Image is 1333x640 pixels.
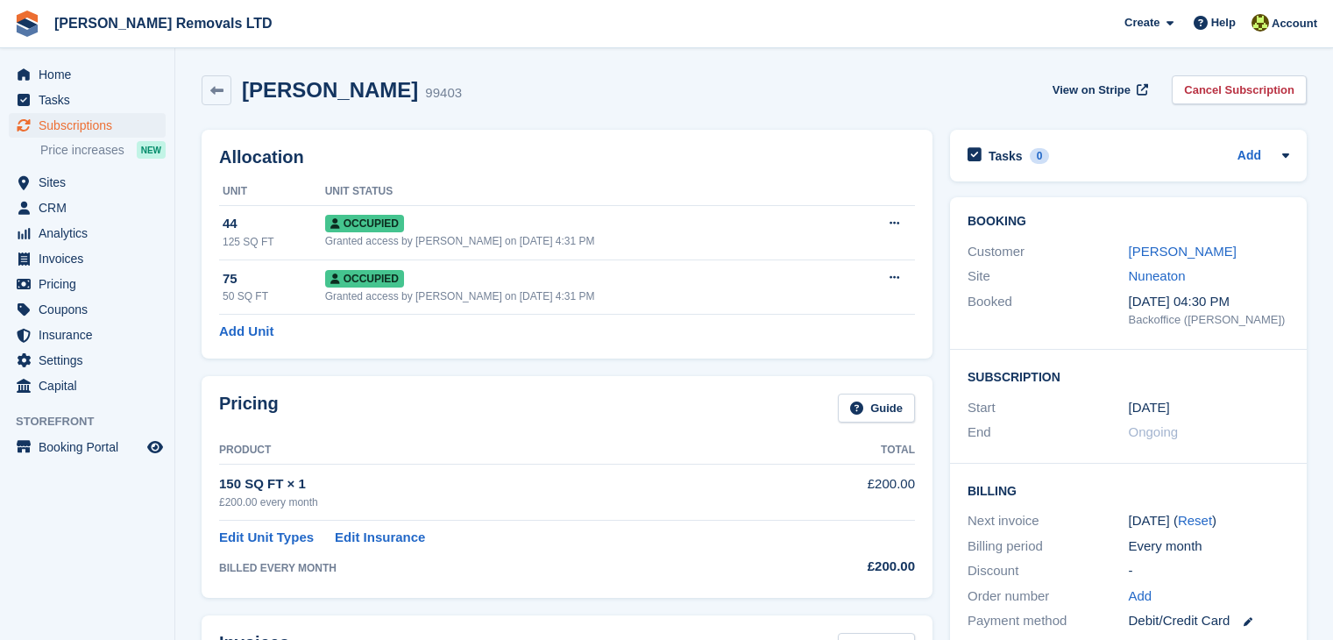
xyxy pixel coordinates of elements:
[1129,424,1179,439] span: Ongoing
[1129,611,1290,631] div: Debit/Credit Card
[39,323,144,347] span: Insurance
[39,348,144,373] span: Settings
[219,178,325,206] th: Unit
[1129,398,1170,418] time: 2025-07-30 23:00:00 UTC
[223,234,325,250] div: 125 SQ FT
[1237,146,1261,167] a: Add
[9,170,166,195] a: menu
[145,437,166,458] a: Preview store
[9,196,166,220] a: menu
[968,561,1129,581] div: Discount
[9,435,166,459] a: menu
[219,394,279,423] h2: Pricing
[39,88,144,112] span: Tasks
[1172,75,1307,104] a: Cancel Subscription
[425,83,462,103] div: 99403
[1046,75,1152,104] a: View on Stripe
[9,113,166,138] a: menu
[968,242,1129,262] div: Customer
[39,196,144,220] span: CRM
[784,465,915,520] td: £200.00
[39,170,144,195] span: Sites
[39,221,144,245] span: Analytics
[325,215,404,232] span: Occupied
[325,288,845,304] div: Granted access by [PERSON_NAME] on [DATE] 4:31 PM
[335,528,425,548] a: Edit Insurance
[784,557,915,577] div: £200.00
[968,611,1129,631] div: Payment method
[1129,292,1290,312] div: [DATE] 04:30 PM
[39,62,144,87] span: Home
[242,78,418,102] h2: [PERSON_NAME]
[968,292,1129,329] div: Booked
[1124,14,1159,32] span: Create
[39,246,144,271] span: Invoices
[1129,537,1290,557] div: Every month
[1211,14,1236,32] span: Help
[223,288,325,304] div: 50 SQ FT
[968,398,1129,418] div: Start
[968,511,1129,531] div: Next invoice
[9,246,166,271] a: menu
[9,221,166,245] a: menu
[325,233,845,249] div: Granted access by [PERSON_NAME] on [DATE] 4:31 PM
[223,214,325,234] div: 44
[1129,244,1237,259] a: [PERSON_NAME]
[1178,513,1212,528] a: Reset
[9,348,166,373] a: menu
[9,272,166,296] a: menu
[219,322,273,342] a: Add Unit
[9,297,166,322] a: menu
[325,178,845,206] th: Unit Status
[1129,268,1186,283] a: Nuneaton
[223,269,325,289] div: 75
[39,297,144,322] span: Coupons
[968,587,1129,607] div: Order number
[784,437,915,465] th: Total
[39,272,144,296] span: Pricing
[1129,561,1290,581] div: -
[9,62,166,87] a: menu
[1053,82,1131,99] span: View on Stripe
[9,323,166,347] a: menu
[40,140,166,160] a: Price increases NEW
[9,88,166,112] a: menu
[219,147,915,167] h2: Allocation
[39,113,144,138] span: Subscriptions
[219,560,784,576] div: BILLED EVERY MONTH
[137,141,166,159] div: NEW
[47,9,280,38] a: [PERSON_NAME] Removals LTD
[1129,587,1152,607] a: Add
[16,413,174,430] span: Storefront
[968,267,1129,287] div: Site
[325,270,404,288] span: Occupied
[968,423,1129,443] div: End
[219,494,784,510] div: £200.00 every month
[1129,311,1290,329] div: Backoffice ([PERSON_NAME])
[219,528,314,548] a: Edit Unit Types
[1129,511,1290,531] div: [DATE] ( )
[968,537,1129,557] div: Billing period
[968,215,1289,229] h2: Booking
[1030,148,1050,164] div: 0
[40,142,124,159] span: Price increases
[968,367,1289,385] h2: Subscription
[39,373,144,398] span: Capital
[14,11,40,37] img: stora-icon-8386f47178a22dfd0bd8f6a31ec36ba5ce8667c1dd55bd0f319d3a0aa187defe.svg
[219,437,784,465] th: Product
[9,373,166,398] a: menu
[1251,14,1269,32] img: Sean Glenn
[39,435,144,459] span: Booking Portal
[968,481,1289,499] h2: Billing
[989,148,1023,164] h2: Tasks
[838,394,915,423] a: Guide
[219,474,784,494] div: 150 SQ FT × 1
[1272,15,1317,32] span: Account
